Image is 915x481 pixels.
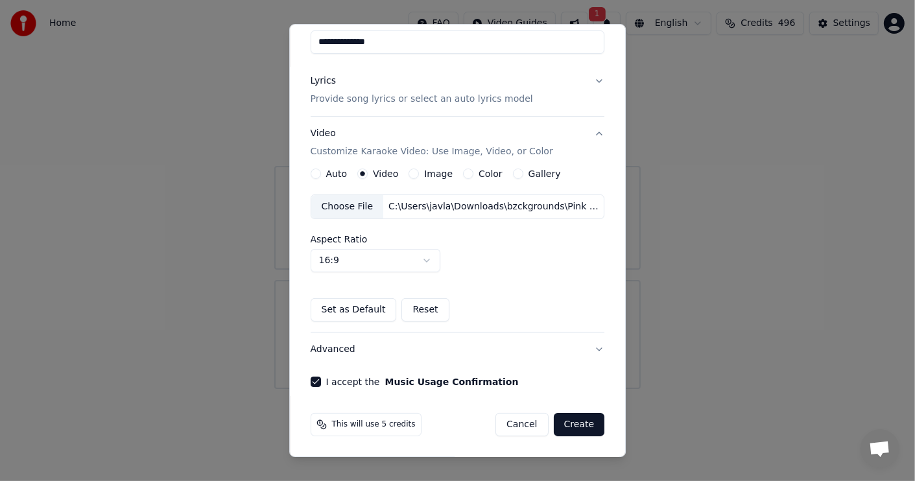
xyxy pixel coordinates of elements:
button: Set as Default [311,298,397,322]
label: Title [311,16,605,25]
div: Choose File [311,195,384,218]
button: LyricsProvide song lyrics or select an auto lyrics model [311,64,605,116]
button: VideoCustomize Karaoke Video: Use Image, Video, or Color [311,117,605,169]
div: Lyrics [311,75,336,88]
label: Color [479,169,503,178]
button: Advanced [311,333,605,366]
div: Video [311,127,553,158]
label: I accept the [326,377,519,386]
div: VideoCustomize Karaoke Video: Use Image, Video, or Color [311,169,605,332]
div: C:\Users\javla\Downloads\bzckgrounds\Pink Blue Gradient Free Background Videos, Motion Graphics, ... [383,200,604,213]
label: Gallery [529,169,561,178]
span: This will use 5 credits [332,419,416,430]
label: Image [424,169,453,178]
p: Customize Karaoke Video: Use Image, Video, or Color [311,145,553,158]
button: Create [554,413,605,436]
button: I accept the [385,377,519,386]
label: Auto [326,169,348,178]
label: Aspect Ratio [311,235,605,244]
button: Cancel [495,413,548,436]
button: Reset [402,298,449,322]
label: Video [373,169,398,178]
p: Provide song lyrics or select an auto lyrics model [311,93,533,106]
